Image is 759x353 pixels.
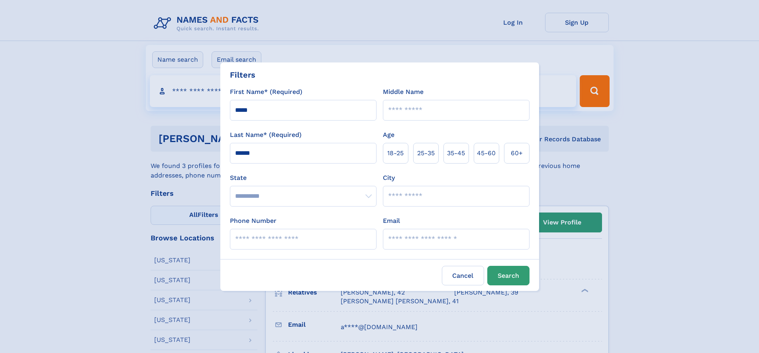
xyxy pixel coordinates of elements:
[383,216,400,226] label: Email
[477,148,496,158] span: 45‑60
[230,69,255,81] div: Filters
[383,173,395,183] label: City
[442,266,484,285] label: Cancel
[387,148,404,158] span: 18‑25
[447,148,465,158] span: 35‑45
[511,148,523,158] span: 60+
[230,216,277,226] label: Phone Number
[383,130,394,140] label: Age
[487,266,530,285] button: Search
[383,87,424,97] label: Middle Name
[230,87,302,97] label: First Name* (Required)
[230,173,377,183] label: State
[230,130,302,140] label: Last Name* (Required)
[417,148,435,158] span: 25‑35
